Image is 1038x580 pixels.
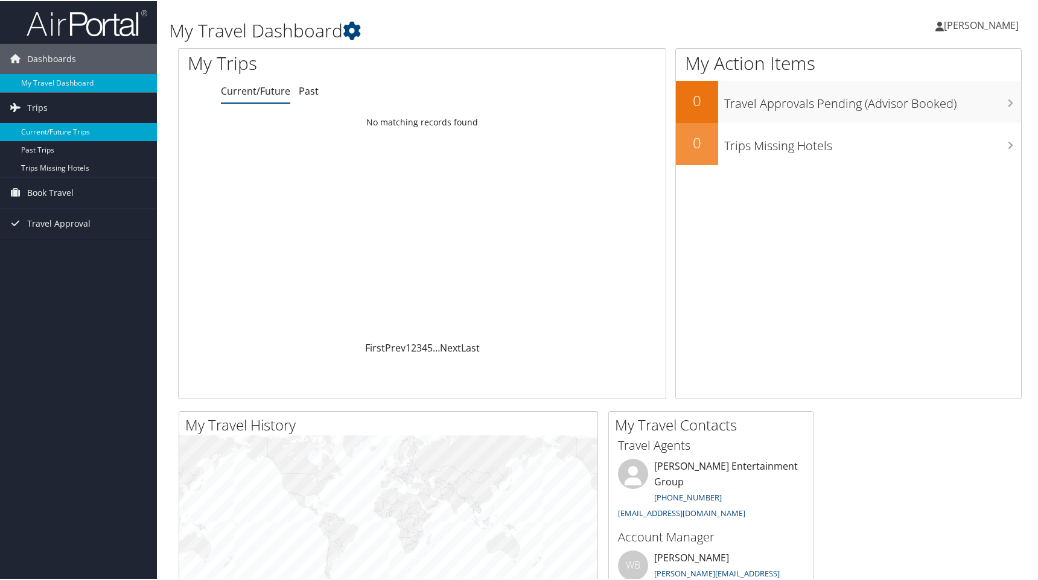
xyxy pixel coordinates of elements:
[27,92,48,122] span: Trips
[385,340,406,353] a: Prev
[615,414,813,434] h2: My Travel Contacts
[618,436,804,453] h3: Travel Agents
[416,340,422,353] a: 3
[944,17,1019,31] span: [PERSON_NAME]
[935,6,1031,42] a: [PERSON_NAME]
[618,506,745,517] a: [EMAIL_ADDRESS][DOMAIN_NAME]
[676,122,1021,164] a: 0Trips Missing Hotels
[724,88,1021,111] h3: Travel Approvals Pending (Advisor Booked)
[27,43,76,73] span: Dashboards
[27,177,74,207] span: Book Travel
[676,80,1021,122] a: 0Travel Approvals Pending (Advisor Booked)
[618,528,804,544] h3: Account Manager
[27,207,91,238] span: Travel Approval
[427,340,433,353] a: 5
[676,89,718,110] h2: 0
[185,414,597,434] h2: My Travel History
[433,340,440,353] span: …
[440,340,461,353] a: Next
[179,110,666,132] td: No matching records found
[221,83,290,96] a: Current/Future
[618,549,648,579] div: WB
[612,458,810,522] li: [PERSON_NAME] Entertainment Group
[365,340,385,353] a: First
[406,340,411,353] a: 1
[411,340,416,353] a: 2
[188,49,454,75] h1: My Trips
[27,8,147,36] img: airportal-logo.png
[724,130,1021,153] h3: Trips Missing Hotels
[676,49,1021,75] h1: My Action Items
[676,131,718,152] h2: 0
[654,491,722,502] a: [PHONE_NUMBER]
[422,340,427,353] a: 4
[169,17,743,42] h1: My Travel Dashboard
[299,83,319,96] a: Past
[461,340,480,353] a: Last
